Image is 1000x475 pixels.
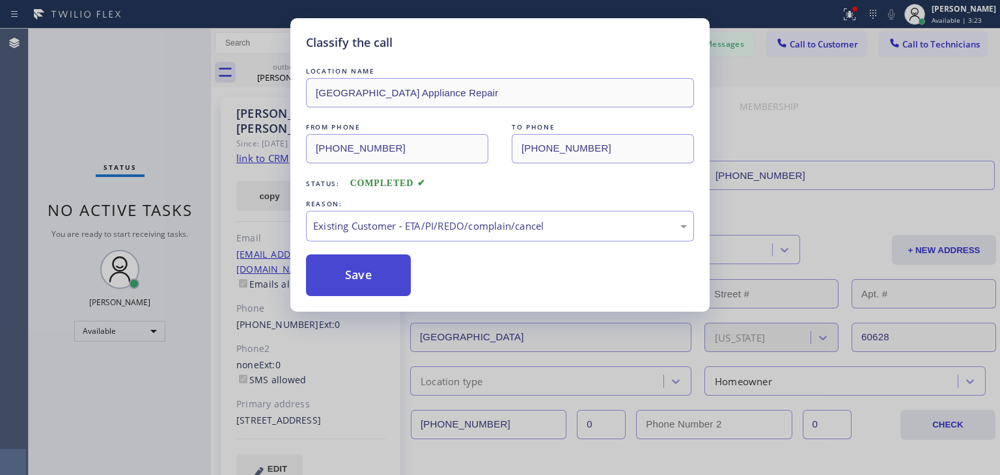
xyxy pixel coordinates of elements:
[350,178,426,188] span: COMPLETED
[512,134,694,163] input: To phone
[306,134,488,163] input: From phone
[306,64,694,78] div: LOCATION NAME
[306,254,411,296] button: Save
[512,120,694,134] div: TO PHONE
[306,179,340,188] span: Status:
[306,34,393,51] h5: Classify the call
[306,197,694,211] div: REASON:
[306,120,488,134] div: FROM PHONE
[313,219,687,234] div: Existing Customer - ETA/PI/REDO/complain/cancel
